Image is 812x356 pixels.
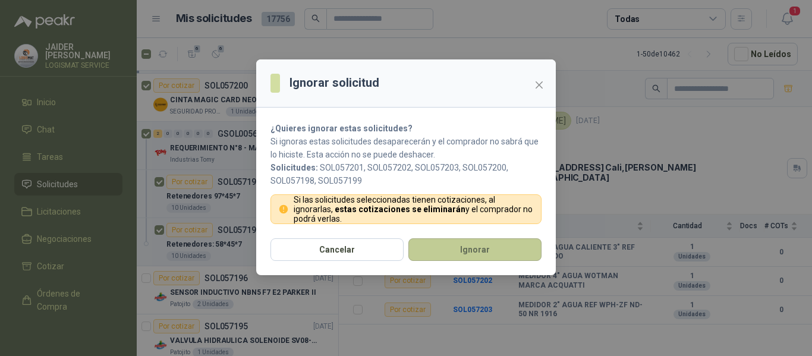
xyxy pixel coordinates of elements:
button: Close [530,75,549,94]
strong: ¿Quieres ignorar estas solicitudes? [270,124,413,133]
p: Si ignoras estas solicitudes desaparecerán y el comprador no sabrá que lo hiciste. Esta acción no... [270,135,542,161]
b: Solicitudes: [270,163,318,172]
p: Si las solicitudes seleccionadas tienen cotizaciones, al ignorarlas, y el comprador no podrá verlas. [294,195,534,223]
button: Cancelar [270,238,404,261]
p: SOL057201, SOL057202, SOL057203, SOL057200, SOL057198, SOL057199 [270,161,542,187]
strong: estas cotizaciones se eliminarán [335,204,465,214]
span: close [534,80,544,90]
button: Ignorar [408,238,542,261]
h3: Ignorar solicitud [289,74,379,92]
